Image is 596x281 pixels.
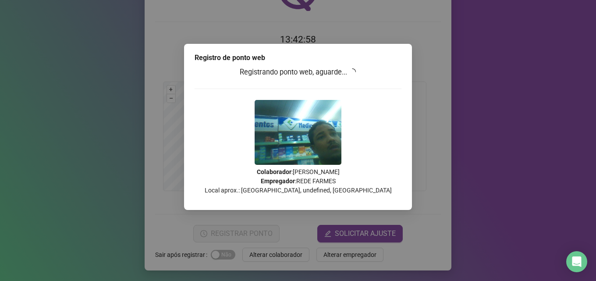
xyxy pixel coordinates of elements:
[566,251,587,272] div: Open Intercom Messenger
[195,67,401,78] h3: Registrando ponto web, aguarde...
[195,167,401,195] p: : [PERSON_NAME] : REDE FARMES Local aprox.: [GEOGRAPHIC_DATA], undefined, [GEOGRAPHIC_DATA]
[261,178,295,185] strong: Empregador
[255,100,341,165] img: Z
[257,168,291,175] strong: Colaborador
[195,53,401,63] div: Registro de ponto web
[349,68,356,75] span: loading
